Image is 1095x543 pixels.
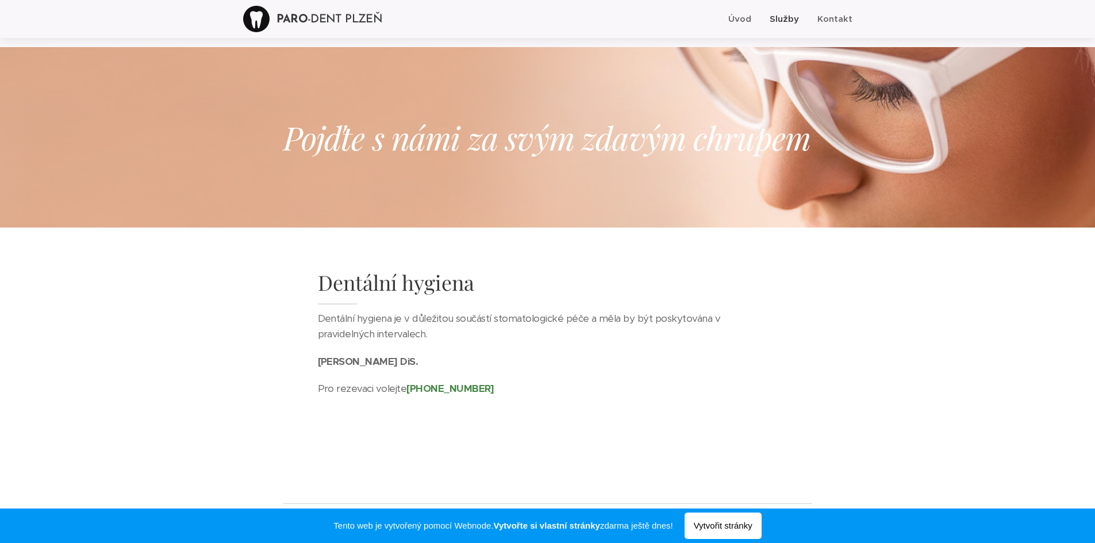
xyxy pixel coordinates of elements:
p: Pro rezevaci volejte [318,381,778,397]
span: Kontakt [817,13,852,24]
span: Vytvořit stránky [685,513,762,539]
strong: [PHONE_NUMBER] [406,382,494,395]
span: Úvod [728,13,751,24]
strong: [PERSON_NAME] DiS. [318,355,418,368]
span: Tento web je vytvořený pomocí Webnode. zdarma ještě dnes! [333,519,673,533]
strong: Vytvořte si vlastní stránky [494,521,600,530]
a: PARO-DENT PLZEŇ [243,4,385,34]
span: Služby [770,13,799,24]
ul: Menu [725,5,852,33]
h1: Dentální hygiena [318,269,778,305]
em: Pojďte s námi za svým zdavým chrupem [283,115,811,159]
p: Dentální hygiena je v důležitou součástí stomatologické péče a měla by být poskytována v pravidel... [318,311,778,354]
